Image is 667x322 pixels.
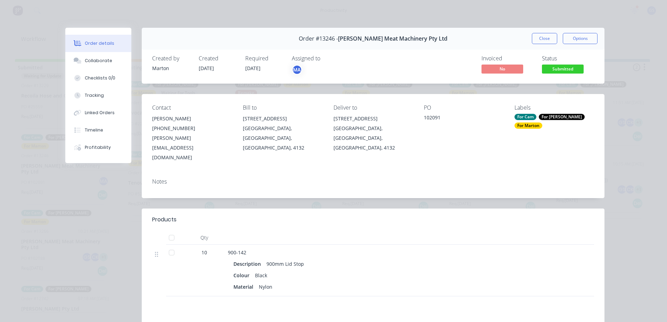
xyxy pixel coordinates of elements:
[152,65,190,72] div: Marton
[245,55,283,62] div: Required
[183,231,225,245] div: Qty
[245,65,261,71] span: [DATE]
[85,110,115,116] div: Linked Orders
[152,133,232,162] div: [PERSON_NAME][EMAIL_ADDRESS][DOMAIN_NAME]
[338,35,447,42] span: [PERSON_NAME] Meat Machinery Pty Ltd
[85,144,111,151] div: Profitability
[481,65,523,73] span: No
[199,55,237,62] div: Created
[228,249,246,256] span: 900-142
[514,114,536,120] div: For Cam
[152,215,176,224] div: Products
[201,249,207,256] span: 10
[424,104,503,111] div: PO
[65,69,131,87] button: Checklists 0/0
[563,33,598,44] button: Options
[65,139,131,156] button: Profitability
[243,104,322,111] div: Bill to
[256,282,275,292] div: Nylon
[299,35,338,42] span: Order #13246 -
[152,124,232,133] div: [PHONE_NUMBER]
[264,259,307,269] div: 900mm Lid Stop
[233,270,252,280] div: Colour
[243,114,322,153] div: [STREET_ADDRESS][GEOGRAPHIC_DATA], [GEOGRAPHIC_DATA], [GEOGRAPHIC_DATA], 4132
[539,114,585,120] div: For [PERSON_NAME]
[333,104,413,111] div: Deliver to
[199,65,214,71] span: [DATE]
[481,55,534,62] div: Invoiced
[252,270,270,280] div: Black
[85,58,112,64] div: Collaborate
[65,35,131,52] button: Order details
[292,55,361,62] div: Assigned to
[85,127,103,133] div: Timeline
[65,104,131,121] button: Linked Orders
[65,52,131,69] button: Collaborate
[152,104,232,111] div: Contact
[333,114,413,153] div: [STREET_ADDRESS][GEOGRAPHIC_DATA], [GEOGRAPHIC_DATA], [GEOGRAPHIC_DATA], 4132
[152,114,232,162] div: [PERSON_NAME][PHONE_NUMBER][PERSON_NAME][EMAIL_ADDRESS][DOMAIN_NAME]
[424,114,503,124] div: 102091
[243,124,322,153] div: [GEOGRAPHIC_DATA], [GEOGRAPHIC_DATA], [GEOGRAPHIC_DATA], 4132
[542,65,584,73] span: Submitted
[542,65,584,75] button: Submitted
[514,104,594,111] div: Labels
[152,178,594,185] div: Notes
[243,114,322,124] div: [STREET_ADDRESS]
[292,65,302,75] button: MA
[65,121,131,139] button: Timeline
[233,282,256,292] div: Material
[85,40,114,46] div: Order details
[65,87,131,104] button: Tracking
[85,75,115,81] div: Checklists 0/0
[514,122,542,129] div: For Marton
[233,259,264,269] div: Description
[542,55,594,62] div: Status
[333,114,413,124] div: [STREET_ADDRESS]
[85,92,104,99] div: Tracking
[532,33,557,44] button: Close
[152,55,190,62] div: Created by
[333,124,413,153] div: [GEOGRAPHIC_DATA], [GEOGRAPHIC_DATA], [GEOGRAPHIC_DATA], 4132
[152,114,232,124] div: [PERSON_NAME]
